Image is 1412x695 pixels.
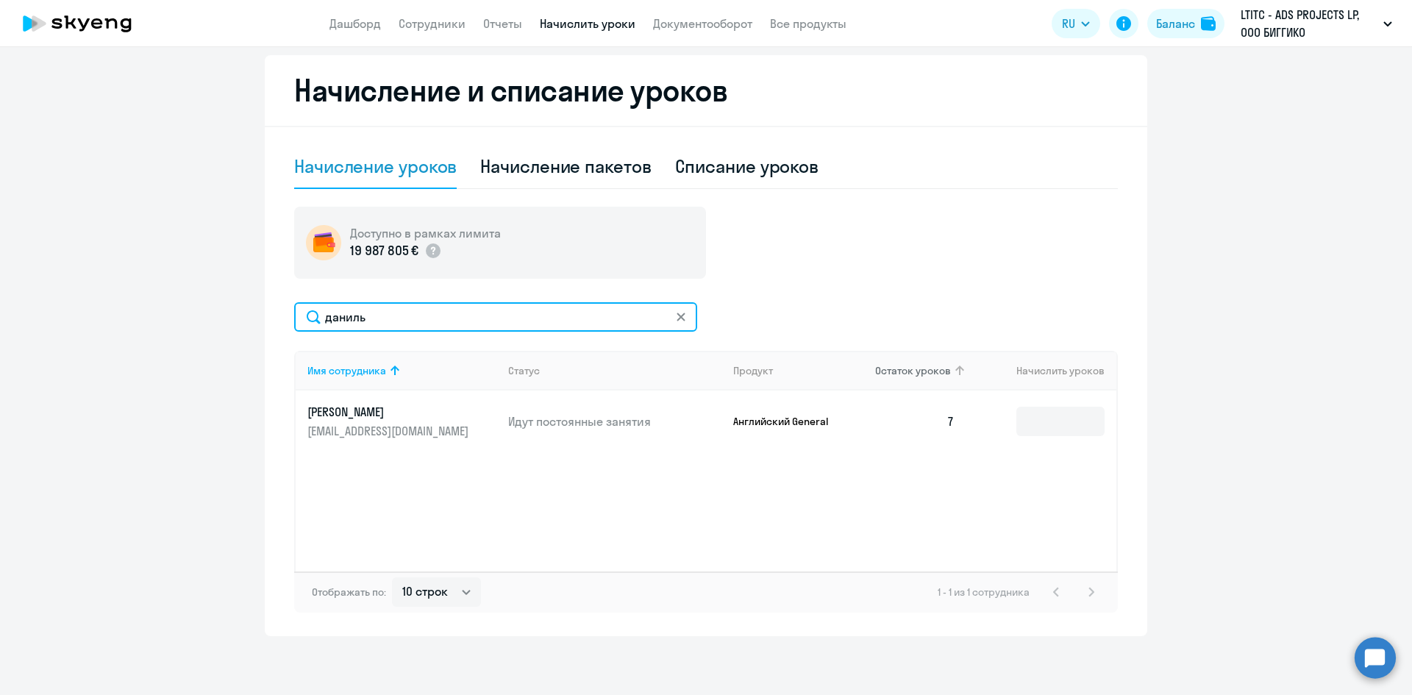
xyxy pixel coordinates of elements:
div: Списание уроков [675,154,819,178]
th: Начислить уроков [966,351,1116,391]
img: wallet-circle.png [306,225,341,260]
p: Идут постоянные занятия [508,413,721,430]
p: Английский General [733,415,844,428]
p: 19 987 805 € [350,241,418,260]
h5: Доступно в рамках лимита [350,225,501,241]
a: Все продукты [770,16,846,31]
button: LTITC - ADS PROJECTS LP, ООО БИГГИКО [1233,6,1399,41]
div: Продукт [733,364,773,377]
h2: Начисление и списание уроков [294,73,1118,108]
img: balance [1201,16,1216,31]
p: LTITC - ADS PROJECTS LP, ООО БИГГИКО [1241,6,1377,41]
a: Отчеты [483,16,522,31]
div: Имя сотрудника [307,364,496,377]
button: RU [1052,9,1100,38]
td: 7 [863,391,966,452]
span: 1 - 1 из 1 сотрудника [938,585,1030,599]
p: [PERSON_NAME] [307,404,472,420]
div: Продукт [733,364,864,377]
span: Отображать по: [312,585,386,599]
span: Остаток уроков [875,364,951,377]
div: Имя сотрудника [307,364,386,377]
div: Начисление уроков [294,154,457,178]
div: Остаток уроков [875,364,966,377]
div: Статус [508,364,540,377]
p: [EMAIL_ADDRESS][DOMAIN_NAME] [307,423,472,439]
div: Баланс [1156,15,1195,32]
div: Начисление пакетов [480,154,651,178]
a: [PERSON_NAME][EMAIL_ADDRESS][DOMAIN_NAME] [307,404,496,439]
a: Дашборд [329,16,381,31]
input: Поиск по имени, email, продукту или статусу [294,302,697,332]
span: RU [1062,15,1075,32]
a: Начислить уроки [540,16,635,31]
a: Сотрудники [399,16,466,31]
div: Статус [508,364,721,377]
button: Балансbalance [1147,9,1224,38]
a: Документооборот [653,16,752,31]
